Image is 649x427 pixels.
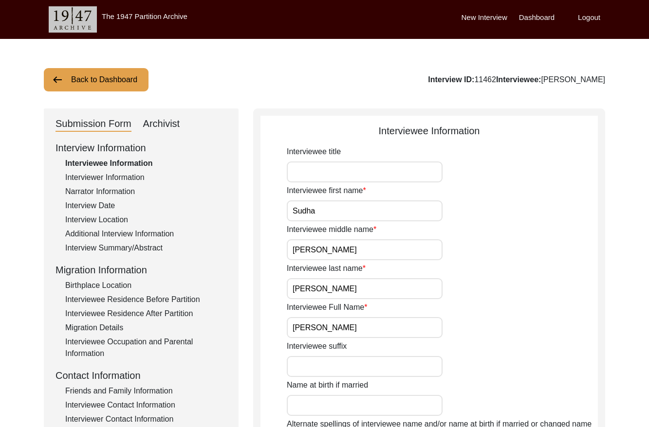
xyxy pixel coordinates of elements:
label: Interviewee Full Name [287,302,367,313]
div: Contact Information [56,368,227,383]
img: arrow-left.png [52,74,63,86]
div: Interviewer Contact Information [65,413,227,425]
div: Archivist [143,116,180,132]
label: Interviewee first name [287,185,366,196]
label: Interviewee suffix [287,340,347,352]
label: Interviewee middle name [287,224,376,235]
div: Narrator Information [65,186,227,197]
label: Name at birth if married [287,379,368,391]
label: The 1947 Partition Archive [102,12,187,20]
b: Interview ID: [428,75,474,84]
label: Dashboard [519,12,555,23]
div: Friends and Family Information [65,385,227,397]
div: Interviewee Residence Before Partition [65,294,227,305]
div: Interview Location [65,214,227,226]
div: Migration Information [56,263,227,277]
label: Logout [578,12,600,23]
label: Interviewee last name [287,263,366,274]
label: Interviewee title [287,146,341,158]
div: Additional Interview Information [65,228,227,240]
div: Interviewee Occupation and Parental Information [65,336,227,359]
div: 11462 [PERSON_NAME] [428,74,605,86]
b: Interviewee: [496,75,541,84]
div: Interviewee Information [65,158,227,169]
div: Interview Summary/Abstract [65,242,227,254]
img: header-logo.png [49,6,97,33]
div: Interviewee Contact Information [65,399,227,411]
div: Migration Details [65,322,227,334]
label: New Interview [462,12,507,23]
div: Interviewer Information [65,172,227,183]
div: Birthplace Location [65,280,227,291]
div: Interview Information [56,141,227,155]
div: Submission Form [56,116,131,132]
div: Interviewee Information [260,124,598,138]
div: Interviewee Residence After Partition [65,308,227,320]
div: Interview Date [65,200,227,212]
button: Back to Dashboard [44,68,148,91]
